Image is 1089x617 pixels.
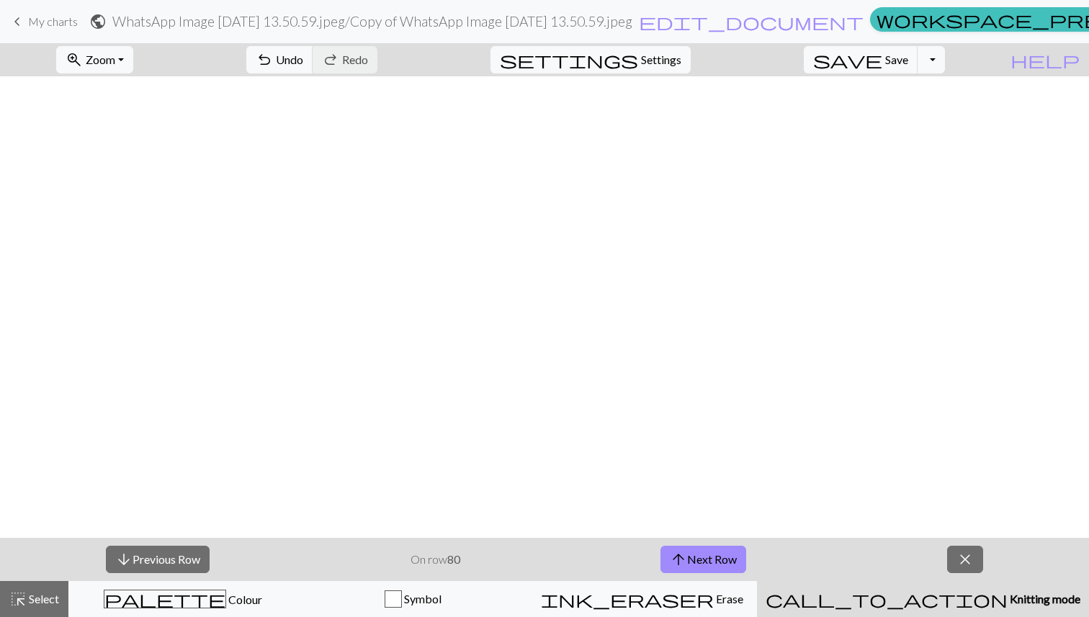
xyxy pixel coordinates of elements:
span: call_to_action [766,589,1008,609]
h2: WhatsApp Image [DATE] 13.50.59.jpeg / Copy of WhatsApp Image [DATE] 13.50.59.jpeg [112,13,632,30]
button: Zoom [56,46,133,73]
span: Undo [276,53,303,66]
a: My charts [9,9,78,34]
span: close [956,549,974,569]
span: keyboard_arrow_left [9,12,26,32]
button: SettingsSettings [490,46,691,73]
span: Erase [714,592,743,605]
span: settings [500,50,638,70]
span: Select [27,592,59,605]
button: Colour [68,581,298,617]
button: Symbol [298,581,528,617]
span: zoom_in [66,50,83,70]
span: ink_eraser [541,589,714,609]
span: Settings [641,51,681,68]
span: Colour [226,593,262,606]
button: Undo [246,46,313,73]
span: public [89,12,107,32]
span: undo [256,50,273,70]
span: palette [104,589,225,609]
span: Knitting mode [1008,592,1080,605]
button: Erase [527,581,757,617]
strong: 80 [447,552,460,566]
span: Zoom [86,53,115,66]
span: help [1010,50,1080,70]
button: Next Row [660,546,746,573]
button: Previous Row [106,546,210,573]
button: Save [804,46,918,73]
i: Settings [500,51,638,68]
span: My charts [28,14,78,28]
span: arrow_upward [670,549,687,569]
p: On row [411,551,460,568]
span: save [813,50,882,70]
span: Symbol [402,592,442,605]
button: Knitting mode [757,581,1089,617]
span: edit_document [639,12,864,32]
span: arrow_downward [115,549,133,569]
span: highlight_alt [9,589,27,609]
span: Save [885,53,908,66]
